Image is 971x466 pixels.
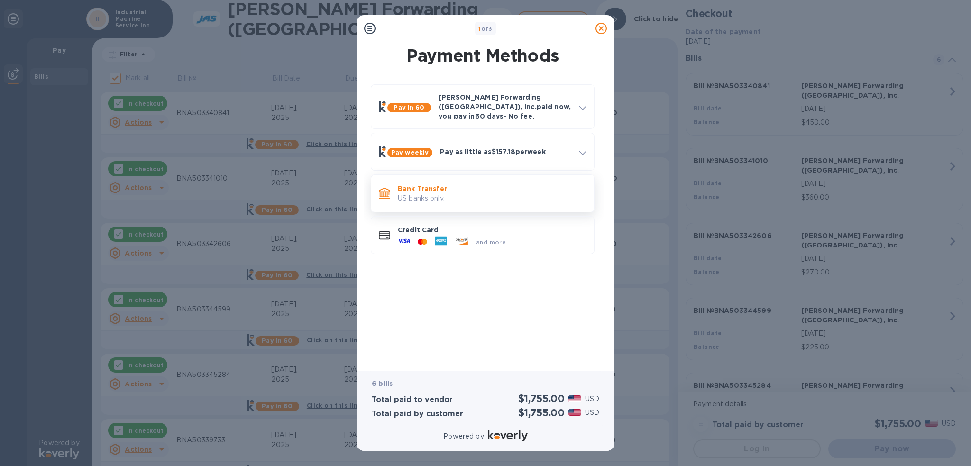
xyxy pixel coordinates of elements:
[568,395,581,402] img: USD
[440,147,571,156] p: Pay as little as $157.18 per week
[476,238,511,246] span: and more...
[518,393,565,404] h2: $1,755.00
[443,431,484,441] p: Powered by
[398,193,586,203] p: US banks only.
[478,25,481,32] span: 1
[372,395,453,404] h3: Total paid to vendor
[398,184,586,193] p: Bank Transfer
[478,25,493,32] b: of 3
[585,394,599,404] p: USD
[391,149,429,156] b: Pay weekly
[568,409,581,416] img: USD
[398,225,586,235] p: Credit Card
[372,380,393,387] b: 6 bills
[518,407,565,419] h2: $1,755.00
[585,408,599,418] p: USD
[369,46,596,65] h1: Payment Methods
[439,92,571,121] p: [PERSON_NAME] Forwarding ([GEOGRAPHIC_DATA]), Inc. paid now, you pay in 60 days - No fee.
[394,104,424,111] b: Pay in 60
[488,430,528,441] img: Logo
[372,410,463,419] h3: Total paid by customer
